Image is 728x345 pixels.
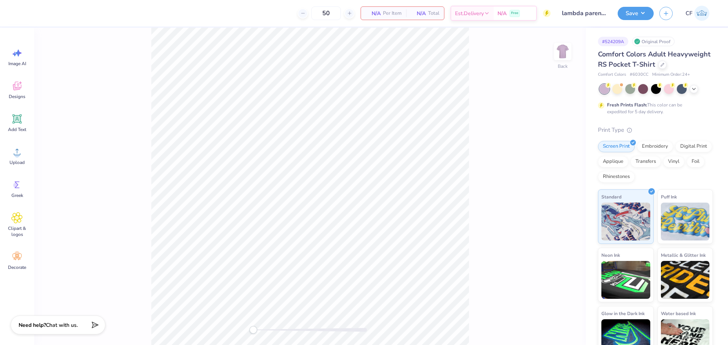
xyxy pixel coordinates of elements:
span: Minimum Order: 24 + [652,72,690,78]
img: Standard [601,203,650,240]
div: Screen Print [598,141,635,152]
span: Metallic & Glitter Ink [661,251,706,259]
span: Free [511,11,518,16]
img: Metallic & Glitter Ink [661,261,710,299]
span: Est. Delivery [455,9,484,17]
div: Applique [598,156,628,167]
span: Upload [9,159,25,165]
div: Vinyl [663,156,684,167]
span: Per Item [383,9,402,17]
span: Comfort Colors Adult Heavyweight RS Pocket T-Shirt [598,50,711,69]
div: Accessibility label [249,326,257,334]
span: Glow in the Dark Ink [601,309,645,317]
div: Digital Print [675,141,712,152]
span: Add Text [8,126,26,133]
span: N/A [411,9,426,17]
span: Greek [11,192,23,198]
input: Untitled Design [556,6,612,21]
img: Puff Ink [661,203,710,240]
span: CF [686,9,692,18]
span: Neon Ink [601,251,620,259]
div: Back [558,63,568,70]
img: Neon Ink [601,261,650,299]
span: Designs [9,94,25,100]
span: Decorate [8,264,26,270]
div: This color can be expedited for 5 day delivery. [607,101,700,115]
div: Foil [687,156,704,167]
span: Comfort Colors [598,72,626,78]
span: # 6030CC [630,72,648,78]
strong: Need help? [19,322,46,329]
a: CF [682,6,713,21]
button: Save [618,7,654,20]
div: Print Type [598,126,713,134]
strong: Fresh Prints Flash: [607,102,647,108]
img: Back [555,44,570,59]
span: Clipart & logos [5,225,30,237]
img: Cholo Fernandez [694,6,709,21]
div: # 524209A [598,37,628,46]
span: Standard [601,193,621,201]
span: N/A [366,9,381,17]
span: Puff Ink [661,193,677,201]
span: N/A [497,9,507,17]
span: Chat with us. [46,322,78,329]
div: Original Proof [632,37,675,46]
div: Rhinestones [598,171,635,183]
span: Total [428,9,439,17]
input: – – [311,6,341,20]
span: Water based Ink [661,309,696,317]
div: Embroidery [637,141,673,152]
span: Image AI [8,61,26,67]
div: Transfers [631,156,661,167]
